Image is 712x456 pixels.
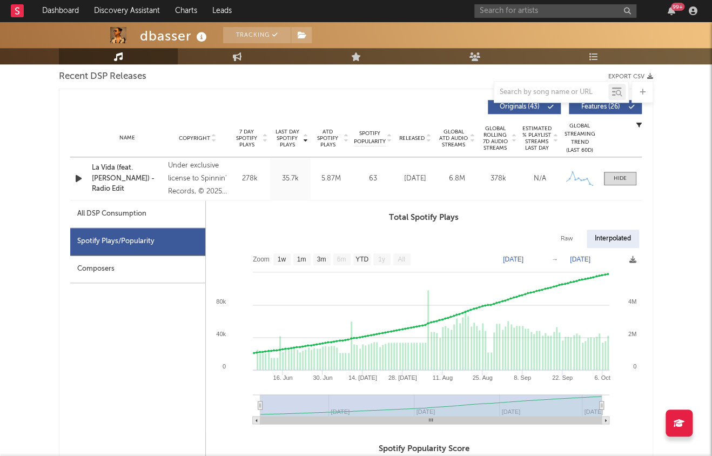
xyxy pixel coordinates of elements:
[633,363,636,370] text: 0
[77,207,146,220] div: All DSP Consumption
[216,298,226,305] text: 80k
[92,163,163,195] a: La Vida (feat. [PERSON_NAME]) - Radio Edit
[553,230,581,248] div: Raw
[522,173,558,184] div: N/A
[206,442,642,455] h3: Spotify Popularity Score
[59,70,146,83] span: Recent DSP Releases
[628,331,636,337] text: 2M
[278,256,286,263] text: 1w
[668,6,675,15] button: 99+
[232,173,267,184] div: 278k
[480,125,510,151] span: Global Rolling 7D Audio Streams
[584,408,603,415] text: [DATE]
[522,125,552,151] span: Estimated % Playlist Streams Last Day
[587,230,639,248] div: Interpolated
[439,173,475,184] div: 6.8M
[354,173,392,184] div: 63
[223,27,291,43] button: Tracking
[178,135,210,142] span: Copyright
[297,256,306,263] text: 1m
[140,27,210,45] div: dbasser
[70,256,205,283] div: Composers
[398,256,405,263] text: All
[168,159,227,198] div: Under exclusive license to Spinnin' Records, © 2025 Cencalli Music
[503,256,523,263] text: [DATE]
[378,256,385,263] text: 1y
[563,122,596,155] div: Global Streaming Trend (Last 60D)
[354,130,386,146] span: Spotify Popularity
[348,374,377,381] text: 14. [DATE]
[495,104,545,110] span: Originals ( 43 )
[273,374,292,381] text: 16. Jun
[313,374,332,381] text: 30. Jun
[70,200,205,228] div: All DSP Consumption
[399,135,425,142] span: Released
[671,3,684,11] div: 99 +
[337,256,346,263] text: 6m
[472,374,492,381] text: 25. Aug
[439,129,468,148] span: Global ATD Audio Streams
[313,173,348,184] div: 5.87M
[594,374,610,381] text: 6. Oct
[552,374,573,381] text: 22. Sep
[474,4,636,18] input: Search for artists
[70,228,205,256] div: Spotify Plays/Popularity
[206,211,642,224] h3: Total Spotify Plays
[576,104,626,110] span: Features ( 26 )
[480,173,516,184] div: 378k
[216,331,226,337] text: 40k
[488,100,561,114] button: Originals(43)
[232,129,261,148] span: 7 Day Spotify Plays
[628,298,636,305] text: 4M
[273,173,308,184] div: 35.7k
[608,73,653,80] button: Export CSV
[552,256,558,263] text: →
[253,256,270,263] text: Zoom
[397,173,433,184] div: [DATE]
[494,88,608,97] input: Search by song name or URL
[514,374,531,381] text: 8. Sep
[313,129,342,148] span: ATD Spotify Plays
[355,256,368,263] text: YTD
[92,134,163,142] div: Name
[273,129,301,148] span: Last Day Spotify Plays
[388,374,417,381] text: 28. [DATE]
[317,256,326,263] text: 3m
[569,100,642,114] button: Features(26)
[432,374,452,381] text: 11. Aug
[570,256,590,263] text: [DATE]
[223,363,226,370] text: 0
